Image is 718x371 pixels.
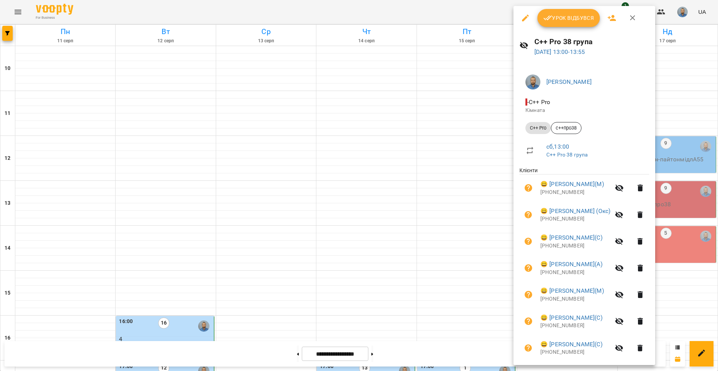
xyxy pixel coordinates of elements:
[543,13,594,22] span: Урок відбувся
[540,269,610,276] p: [PHONE_NUMBER]
[534,48,585,55] a: [DATE] 13:00-13:55
[540,349,610,356] p: [PHONE_NUMBER]
[519,206,537,224] button: Візит ще не сплачено. Додати оплату?
[540,215,610,223] p: [PHONE_NUMBER]
[540,286,604,295] a: 😀 [PERSON_NAME](М)
[540,180,604,189] a: 😀 [PERSON_NAME](М)
[525,107,643,114] p: Кімната
[551,125,581,131] span: с++про38
[519,259,537,277] button: Візит ще не сплачено. Додати оплату?
[540,313,602,322] a: 😀 [PERSON_NAME](С)
[534,36,649,48] h6: C++ Pro 38 група
[540,340,602,349] a: 😀 [PERSON_NAME](С)
[540,260,602,269] a: 😀 [PERSON_NAME](А)
[519,339,537,357] button: Візит ще не сплачено. Додати оплату?
[546,143,569,150] a: сб , 13:00
[525,98,552,106] span: - C++ Pro
[540,242,610,250] p: [PHONE_NUMBER]
[540,207,610,216] a: 😀 [PERSON_NAME] (Окс)
[540,233,602,242] a: 😀 [PERSON_NAME](С)
[551,122,582,134] div: с++про38
[537,9,600,27] button: Урок відбувся
[540,322,610,329] p: [PHONE_NUMBER]
[525,74,540,89] img: 2a5fecbf94ce3b4251e242cbcf70f9d8.jpg
[519,232,537,250] button: Візит ще не сплачено. Додати оплату?
[540,189,610,196] p: [PHONE_NUMBER]
[525,125,551,131] span: C++ Pro
[519,179,537,197] button: Візит ще не сплачено. Додати оплату?
[546,152,587,158] a: C++ Pro 38 група
[540,295,610,303] p: [PHONE_NUMBER]
[519,312,537,330] button: Візит ще не сплачено. Додати оплату?
[546,78,592,85] a: [PERSON_NAME]
[519,286,537,304] button: Візит ще не сплачено. Додати оплату?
